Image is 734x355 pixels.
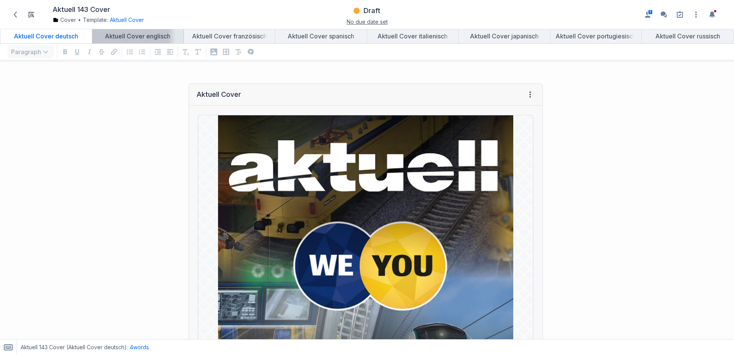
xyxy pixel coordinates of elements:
[197,90,241,99] div: Aktuell Cover
[6,44,55,60] div: Paragraph
[78,16,81,24] span: •
[554,32,639,40] div: Aktuell Cover portugiesisch
[658,8,670,21] button: Enable the commenting sidebar
[367,29,458,43] a: Aktuell Cover italienisch
[642,29,734,43] a: Aktuell Cover russisch
[53,5,110,14] h1: Aktuell 143 Cover
[130,343,149,351] button: 4words
[645,32,731,40] div: Aktuell Cover russisch
[352,4,382,18] button: Draft
[184,29,275,43] a: Aktuell Cover französisch
[641,8,654,21] button: Enable the assignees sidebar
[9,8,22,21] a: Back
[550,29,642,43] a: Aktuell Cover portugiesisch
[462,32,547,40] div: Aktuell Cover japanisch
[110,16,144,24] button: Aktuell Cover
[648,9,653,15] span: 1
[108,16,144,24] div: Aktuell Cover
[250,4,484,25] div: DraftNo due date set
[53,16,242,24] div: Template:
[95,32,180,40] div: Aktuell Cover englisch
[25,8,37,21] button: Toggle Item List
[364,6,380,15] h3: Draft
[21,343,128,351] span: Aktuell 143 Cover (Aktuell Cover deutsch) :
[275,29,367,43] a: Aktuell Cover spanisch
[706,8,718,21] button: Toggle the notification sidebar
[370,32,455,40] div: Aktuell Cover italienisch
[0,29,92,43] a: Aktuell Cover deutsch
[53,16,76,24] a: Cover
[130,344,149,350] span: 4 words
[3,32,89,40] div: Aktuell Cover deutsch
[187,32,272,40] div: Aktuell Cover französisch
[526,90,535,99] span: Field menu
[347,18,388,25] span: No due date set
[278,32,364,40] div: Aktuell Cover spanisch
[459,29,550,43] a: Aktuell Cover japanisch
[92,29,183,43] a: Aktuell Cover englisch
[674,8,686,21] a: Setup guide
[347,18,388,26] button: No due date set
